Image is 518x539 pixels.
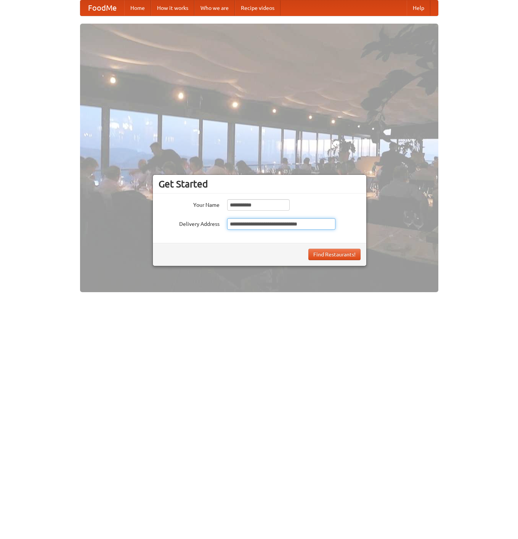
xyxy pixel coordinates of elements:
a: Recipe videos [235,0,281,16]
h3: Get Started [159,178,361,190]
a: Who we are [194,0,235,16]
a: Home [124,0,151,16]
label: Delivery Address [159,218,220,228]
a: FoodMe [80,0,124,16]
a: Help [407,0,430,16]
label: Your Name [159,199,220,209]
button: Find Restaurants! [308,249,361,260]
a: How it works [151,0,194,16]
